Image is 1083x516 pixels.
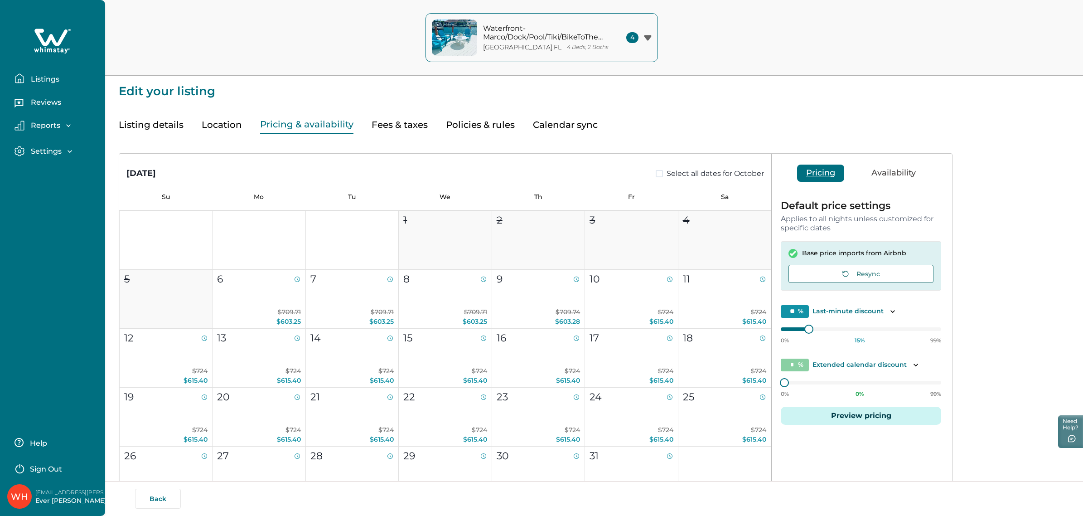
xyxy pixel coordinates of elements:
[277,376,301,385] span: $615.40
[35,497,108,506] p: Ever [PERSON_NAME]
[649,376,673,385] span: $615.40
[28,98,61,107] p: Reviews
[306,329,399,388] button: 14$724$615.40
[590,389,602,404] p: 24
[119,76,1069,97] p: Edit your listing
[260,116,353,134] button: Pricing & availability
[751,426,766,434] span: $724
[370,435,394,443] span: $615.40
[15,433,95,452] button: Help
[812,307,884,316] p: Last-minute discount
[15,95,98,113] button: Reviews
[124,331,134,346] p: 12
[492,447,585,506] button: 30$724$615.40
[930,337,941,344] p: 99%
[213,193,306,201] p: Mo
[432,19,477,56] img: property-cover
[446,116,515,134] button: Policies & rules
[492,388,585,447] button: 23$724$615.40
[781,407,941,425] button: Preview pricing
[120,329,213,388] button: 12$724$615.40
[285,426,301,434] span: $724
[369,317,394,326] span: $603.25
[812,360,907,370] p: Extended calendar discount
[464,308,487,316] span: $709.71
[556,435,580,443] span: $615.40
[742,435,766,443] span: $615.40
[35,488,108,497] p: [EMAIL_ADDRESS][PERSON_NAME][DOMAIN_NAME]
[28,75,59,84] p: Listings
[305,193,399,201] p: Tu
[192,426,208,434] span: $724
[403,448,415,463] p: 29
[862,165,925,182] button: Availability
[378,426,394,434] span: $724
[285,367,301,375] span: $724
[910,360,921,370] button: Toggle description
[213,329,305,388] button: 13$724$615.40
[120,388,213,447] button: 19$724$615.40
[742,376,766,385] span: $615.40
[120,447,213,506] button: 26$724$615.40
[463,376,487,385] span: $615.40
[742,317,766,326] span: $615.40
[492,270,585,329] button: 9$709.74$603.28
[497,448,509,463] p: 30
[119,193,213,201] p: Su
[649,435,673,443] span: $615.40
[781,390,789,398] p: 0%
[683,331,693,346] p: 18
[403,272,410,287] p: 8
[28,147,62,156] p: Settings
[590,331,599,346] p: 17
[217,389,230,404] p: 20
[585,388,678,447] button: 24$724$615.40
[27,439,47,448] p: Help
[497,389,508,404] p: 23
[855,337,865,344] p: 15 %
[213,388,305,447] button: 20$724$615.40
[399,447,492,506] button: 29$724$615.40
[658,367,673,375] span: $724
[781,337,789,344] p: 0%
[184,435,208,443] span: $615.40
[202,116,242,134] button: Location
[213,447,305,506] button: 27$724$615.40
[15,121,98,131] button: Reports
[192,367,208,375] span: $724
[497,331,506,346] p: 16
[399,193,492,201] p: We
[310,389,320,404] p: 21
[371,308,394,316] span: $709.71
[678,270,771,329] button: 11$724$615.40
[585,329,678,388] button: 17$724$615.40
[788,265,933,283] button: Resync
[497,272,503,287] p: 9
[399,270,492,329] button: 8$709.71$603.25
[278,308,301,316] span: $709.71
[306,388,399,447] button: 21$724$615.40
[11,486,28,507] div: Whimstay Host
[856,390,864,398] p: 0 %
[378,367,394,375] span: $724
[751,308,766,316] span: $724
[626,32,638,43] span: 4
[556,308,580,316] span: $709.74
[277,435,301,443] span: $615.40
[310,272,316,287] p: 7
[483,24,605,42] p: Waterfront- Marco/Dock/Pool/Tiki/BikeToTheBeach
[565,426,580,434] span: $724
[678,388,771,447] button: 25$724$615.40
[124,389,134,404] p: 19
[585,270,678,329] button: 10$724$615.40
[124,448,136,463] p: 26
[678,329,771,388] button: 18$724$615.40
[667,168,764,179] span: Select all dates for October
[217,272,223,287] p: 6
[678,193,771,201] p: Sa
[567,44,609,51] p: 4 Beds, 2 Baths
[658,308,673,316] span: $724
[463,435,487,443] span: $615.40
[310,448,323,463] p: 28
[585,447,678,506] button: 31$724$615.40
